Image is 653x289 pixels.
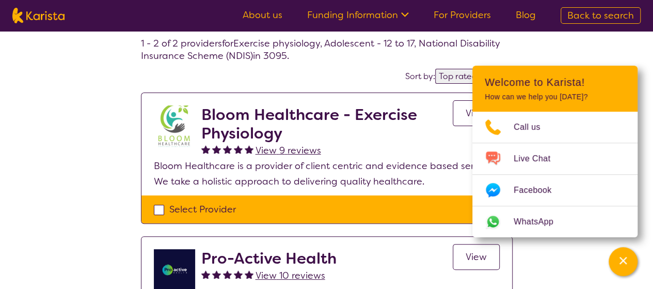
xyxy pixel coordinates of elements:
img: fullstar [223,270,232,279]
div: Channel Menu [472,66,638,237]
img: fullstar [212,145,221,154]
h2: Pro-Active Health [201,249,337,268]
a: Web link opens in a new tab. [472,206,638,237]
a: For Providers [434,9,491,21]
span: WhatsApp [514,214,566,230]
img: fullstar [234,270,243,279]
span: View 10 reviews [256,269,325,282]
img: fullstar [201,270,210,279]
span: Back to search [567,9,634,22]
img: fullstar [212,270,221,279]
ul: Choose channel [472,112,638,237]
span: View [466,107,487,119]
h2: Bloom Healthcare - Exercise Physiology [201,105,453,143]
img: ddy157fegvumzt5itxuk.jpg [154,105,195,147]
a: View [453,244,500,270]
p: Bloom Healthcare is a provider of client centric and evidence based services. We take a holistic ... [154,158,500,189]
img: Karista logo [12,8,65,23]
span: Call us [514,119,553,135]
span: View [466,251,487,263]
a: About us [243,9,282,21]
a: View [453,100,500,126]
label: Sort by: [405,71,435,82]
a: Funding Information [307,9,409,21]
img: fullstar [234,145,243,154]
img: fullstar [201,145,210,154]
span: Facebook [514,182,564,198]
img: fullstar [245,270,253,279]
span: Live Chat [514,151,563,166]
p: How can we help you [DATE]? [485,93,625,101]
span: View 9 reviews [256,144,321,157]
button: Channel Menu [609,247,638,276]
img: fullstar [245,145,253,154]
h2: Welcome to Karista! [485,76,625,88]
a: View 9 reviews [256,143,321,158]
img: fullstar [223,145,232,154]
a: Blog [516,9,536,21]
a: View 10 reviews [256,268,325,283]
a: Back to search [561,7,641,24]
